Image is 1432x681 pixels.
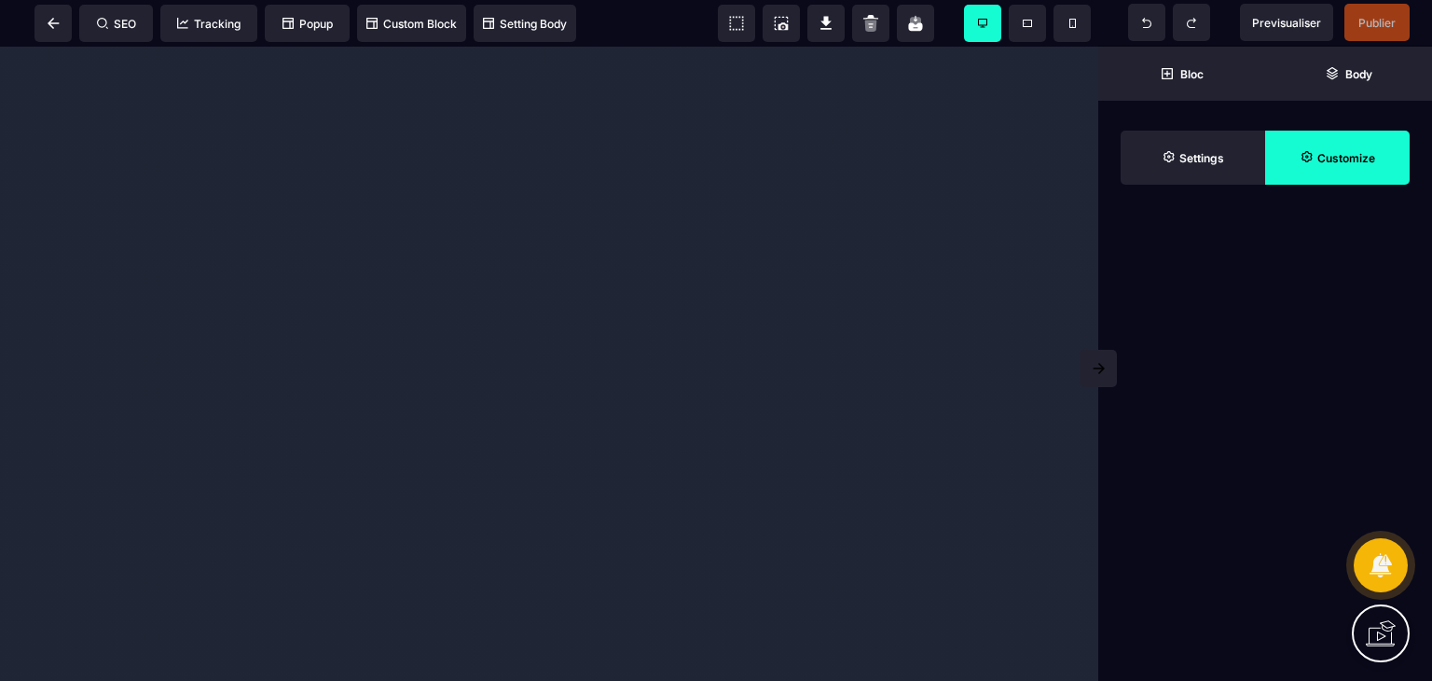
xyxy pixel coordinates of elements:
span: Preview [1240,4,1333,41]
strong: Body [1345,67,1372,81]
span: Screenshot [763,5,800,42]
strong: Settings [1179,151,1224,165]
span: Setting Body [483,17,567,31]
span: Open Blocks [1098,47,1265,101]
span: Publier [1358,16,1396,30]
span: Tracking [177,17,241,31]
span: View components [718,5,755,42]
span: Settings [1121,131,1265,185]
span: Previsualiser [1252,16,1321,30]
strong: Customize [1317,151,1375,165]
span: Popup [282,17,333,31]
span: Open Layer Manager [1265,47,1432,101]
strong: Bloc [1180,67,1204,81]
span: SEO [97,17,136,31]
span: Custom Block [366,17,457,31]
span: Open Style Manager [1265,131,1410,185]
